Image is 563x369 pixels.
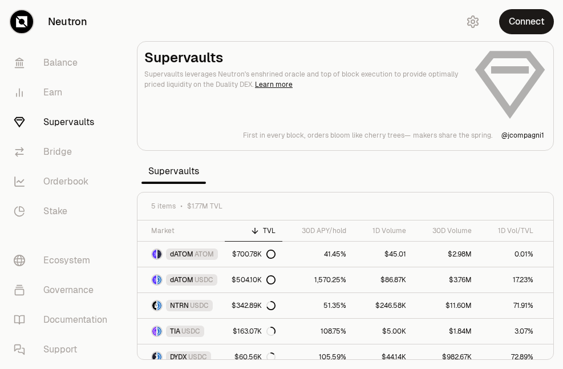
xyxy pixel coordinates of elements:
a: $246.58K [353,293,413,318]
a: $504.10K [225,267,282,292]
a: $11.60M [413,293,479,318]
span: USDC [181,327,200,336]
p: First in every block, [243,131,305,140]
div: $60.56K [234,352,276,362]
a: 71.91% [479,293,540,318]
p: makers share the spring. [413,131,492,140]
div: 1D Vol/TVL [485,226,533,235]
a: TIA LogoUSDC LogoTIAUSDC [137,319,225,344]
span: USDC [188,352,207,362]
button: Connect [499,9,554,34]
img: DYDX Logo [152,352,156,362]
div: $504.10K [232,275,276,284]
a: $163.07K [225,319,282,344]
div: Market [151,226,218,235]
a: $342.89K [225,293,282,318]
img: USDC Logo [157,275,161,284]
a: Orderbook [5,167,123,196]
span: NTRN [170,301,189,310]
a: 51.35% [282,293,353,318]
img: ATOM Logo [157,250,161,259]
a: Earn [5,78,123,107]
a: Bridge [5,137,123,167]
p: orders bloom like cherry trees— [307,131,411,140]
img: NTRN Logo [152,301,156,310]
span: USDC [190,301,209,310]
a: $3.76M [413,267,479,292]
h2: Supervaults [144,49,464,67]
a: $5.00K [353,319,413,344]
p: Supervaults leverages Neutron's enshrined oracle and top of block execution to provide optimally ... [144,69,464,90]
div: $163.07K [233,327,276,336]
a: $700.78K [225,242,282,267]
a: First in every block,orders bloom like cherry trees—makers share the spring. [243,131,492,140]
a: dATOM LogoUSDC LogodATOMUSDC [137,267,225,292]
a: 0.01% [479,242,540,267]
a: 17.23% [479,267,540,292]
a: $45.01 [353,242,413,267]
img: dATOM Logo [152,275,156,284]
span: Supervaults [141,160,206,183]
a: $2.98M [413,242,479,267]
a: @jcompagni1 [501,131,544,140]
a: 108.75% [282,319,353,344]
span: $1.77M TVL [187,202,222,211]
a: dATOM LogoATOM LogodATOMATOM [137,242,225,267]
img: dATOM Logo [152,250,156,259]
a: Learn more [255,80,293,89]
div: $700.78K [232,250,276,259]
span: TIA [170,327,180,336]
a: Stake [5,196,123,226]
div: TVL [232,226,276,235]
a: 41.45% [282,242,353,267]
div: 1D Volume [360,226,406,235]
span: 5 items [151,202,176,211]
span: DYDX [170,352,187,362]
a: Supervaults [5,107,123,137]
p: @ jcompagni1 [501,131,544,140]
img: USDC Logo [157,352,161,362]
img: USDC Logo [157,301,161,310]
a: Balance [5,48,123,78]
div: $342.89K [232,301,276,310]
a: $1.84M [413,319,479,344]
a: 1,570.25% [282,267,353,292]
a: Ecosystem [5,246,123,275]
img: USDC Logo [157,327,161,336]
img: TIA Logo [152,327,156,336]
a: Governance [5,275,123,305]
a: 3.07% [479,319,540,344]
a: NTRN LogoUSDC LogoNTRNUSDC [137,293,225,318]
a: Documentation [5,305,123,335]
span: dATOM [170,275,193,284]
a: $86.87K [353,267,413,292]
a: Support [5,335,123,364]
div: 30D Volume [420,226,472,235]
span: ATOM [195,250,214,259]
div: 30D APY/hold [289,226,346,235]
span: dATOM [170,250,193,259]
span: USDC [195,275,213,284]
